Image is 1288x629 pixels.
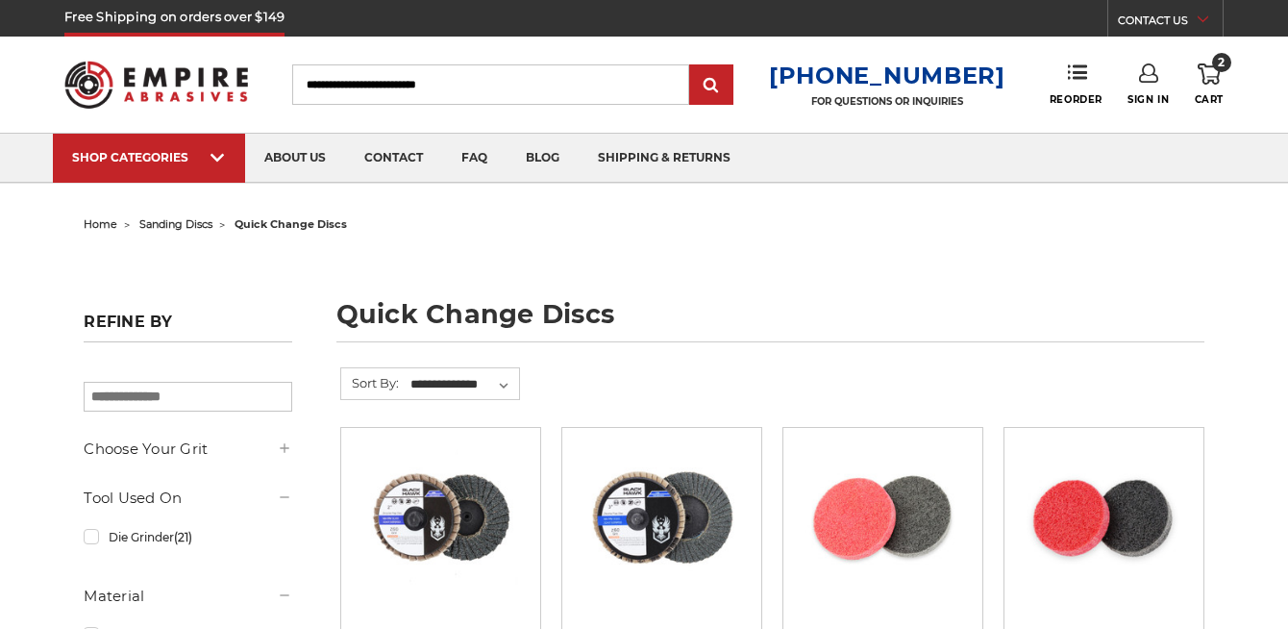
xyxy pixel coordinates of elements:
[1127,93,1169,106] span: Sign In
[64,49,248,121] img: Empire Abrasives
[84,487,291,510] h5: Tool Used On
[355,441,527,614] a: Black Hawk Abrasives 2-inch Zirconia Flap Disc with 60 Grit Zirconia for Smooth Finishing
[174,530,192,544] span: (21)
[797,441,969,614] a: 3 inch surface preparation discs
[1195,63,1224,106] a: 2 Cart
[1050,93,1102,106] span: Reorder
[72,150,226,164] div: SHOP CATEGORIES
[769,95,1005,108] p: FOR QUESTIONS OR INQUIRIES
[692,66,731,105] input: Submit
[507,134,579,183] a: blog
[84,585,291,608] h5: Material
[1195,93,1224,106] span: Cart
[364,441,518,595] img: Black Hawk Abrasives 2-inch Zirconia Flap Disc with 60 Grit Zirconia for Smooth Finishing
[84,520,291,554] a: Die Grinder(21)
[1118,10,1223,37] a: CONTACT US
[585,441,739,595] img: BHA 3" Quick Change 60 Grit Flap Disc for Fine Grinding and Finishing
[1050,63,1102,105] a: Reorder
[235,217,347,231] span: quick change discs
[769,62,1005,89] a: [PHONE_NUMBER]
[1018,441,1190,614] a: 2 inch surface preparation discs
[84,217,117,231] a: home
[442,134,507,183] a: faq
[345,134,442,183] a: contact
[579,134,750,183] a: shipping & returns
[139,217,212,231] a: sanding discs
[576,441,748,614] a: BHA 3" Quick Change 60 Grit Flap Disc for Fine Grinding and Finishing
[1212,53,1231,72] span: 2
[336,301,1204,342] h1: quick change discs
[245,134,345,183] a: about us
[805,441,959,595] img: 3 inch surface preparation discs
[341,368,399,397] label: Sort By:
[84,438,291,461] h5: Choose Your Grit
[84,313,291,342] h5: Refine by
[1027,441,1180,595] img: 2 inch surface preparation discs
[408,370,519,399] select: Sort By:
